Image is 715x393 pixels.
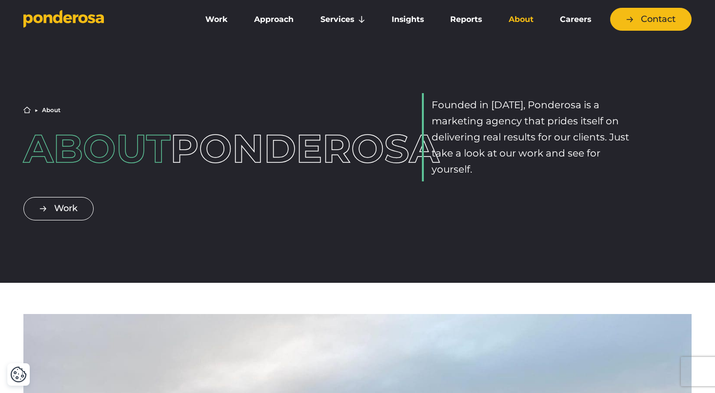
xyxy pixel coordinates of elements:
[432,97,635,177] p: Founded in [DATE], Ponderosa is a marketing agency that prides itself on delivering real results ...
[23,125,170,172] span: About
[549,9,602,30] a: Careers
[10,366,27,383] img: Revisit consent button
[23,197,94,220] a: Work
[497,9,544,30] a: About
[309,9,377,30] a: Services
[10,366,27,383] button: Cookie Settings
[42,107,60,113] li: About
[439,9,493,30] a: Reports
[194,9,239,30] a: Work
[35,107,38,113] li: ▶︎
[23,129,293,168] h1: Ponderosa
[243,9,305,30] a: Approach
[23,10,179,29] a: Go to homepage
[380,9,435,30] a: Insights
[23,106,31,114] a: Home
[610,8,692,31] a: Contact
